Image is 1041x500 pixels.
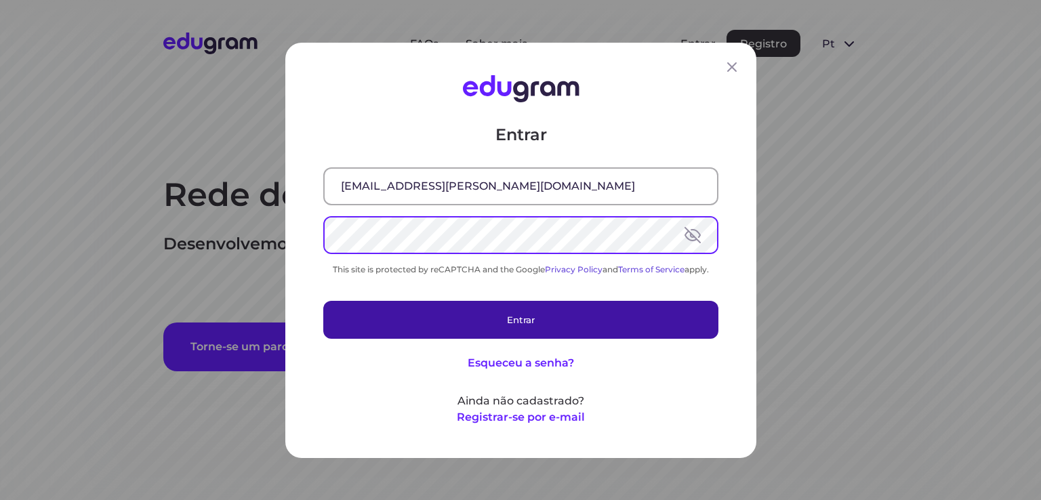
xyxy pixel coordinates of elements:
[462,75,579,102] img: Edugram Logo
[323,392,718,409] p: Ainda não cadastrado?
[323,123,718,145] p: Entrar
[545,264,603,274] a: Privacy Policy
[323,300,718,338] button: Entrar
[468,354,574,371] button: Esqueceu a senha?
[457,409,585,425] button: Registrar-se por e-mail
[323,264,718,274] div: This site is protected by reCAPTCHA and the Google and apply.
[618,264,685,274] a: Terms of Service
[325,168,717,203] input: E-mail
